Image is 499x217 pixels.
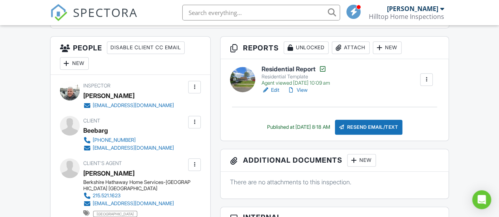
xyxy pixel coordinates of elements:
h3: Additional Documents [221,149,449,172]
a: [PHONE_NUMBER] [83,136,174,144]
div: [EMAIL_ADDRESS][DOMAIN_NAME] [93,102,174,109]
div: Open Intercom Messenger [472,190,491,209]
a: 215.521.1623 [83,192,187,200]
div: Published at [DATE] 8:18 AM [267,124,330,130]
div: Unlocked [284,41,329,54]
div: Hilltop Home Inspections [369,13,444,20]
a: [EMAIL_ADDRESS][DOMAIN_NAME] [83,102,174,109]
span: Client [83,118,100,124]
input: Search everything... [182,5,340,20]
h6: Residential Report [262,65,330,73]
div: [EMAIL_ADDRESS][DOMAIN_NAME] [93,200,174,207]
a: [EMAIL_ADDRESS][DOMAIN_NAME] [83,144,174,152]
a: View [287,86,308,94]
div: Berkshire Hathaway Home Services-[GEOGRAPHIC_DATA] [GEOGRAPHIC_DATA] [83,179,193,192]
h3: People [50,37,211,75]
span: Inspector [83,83,110,89]
a: [EMAIL_ADDRESS][DOMAIN_NAME] [83,200,187,208]
span: SPECTORA [73,4,138,20]
a: [PERSON_NAME] [83,167,135,179]
div: Beebarg [83,124,108,136]
div: Attach [332,41,370,54]
div: Resend Email/Text [335,120,403,135]
span: Client's Agent [83,160,122,166]
div: New [347,154,376,167]
p: There are no attachments to this inspection. [230,178,439,186]
div: 215.521.1623 [93,193,121,199]
img: The Best Home Inspection Software - Spectora [50,4,67,21]
div: Disable Client CC Email [107,41,185,54]
span: [GEOGRAPHIC_DATA] [93,211,137,217]
a: SPECTORA [50,11,138,27]
div: [PERSON_NAME] [387,5,438,13]
a: Edit [262,86,279,94]
div: [PERSON_NAME] [83,90,135,102]
div: New [373,41,402,54]
div: Residential Template [262,74,330,80]
h3: Reports [221,37,449,59]
a: Residential Report Residential Template Agent viewed [DATE] 10:09 am [262,65,330,86]
div: Agent viewed [DATE] 10:09 am [262,80,330,86]
div: New [60,57,89,70]
div: [EMAIL_ADDRESS][DOMAIN_NAME] [93,145,174,151]
div: [PHONE_NUMBER] [93,137,136,143]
